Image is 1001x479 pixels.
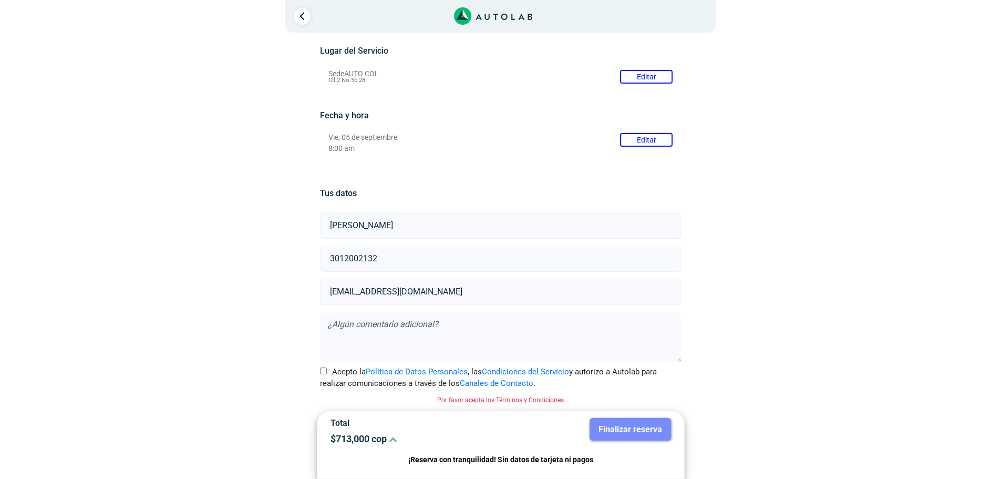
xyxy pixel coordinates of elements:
[331,418,493,428] p: Total
[460,379,533,388] a: Canales de Contacto
[320,366,681,390] label: Acepto la , las y autorizo a Autolab para realizar comunicaciones a través de los .
[320,246,681,272] input: Celular
[320,368,327,374] input: Acepto laPolítica de Datos Personales, lasCondiciones del Servicioy autorizo a Autolab para reali...
[482,367,569,376] a: Condiciones del Servicio
[320,46,681,56] h5: Lugar del Servicio
[620,133,673,147] button: Editar
[590,418,671,441] button: Finalizar reserva
[320,110,681,120] h5: Fecha y hora
[331,433,493,444] p: $ 713,000 cop
[320,188,681,198] h5: Tus datos
[320,279,681,305] input: Correo electrónico
[328,133,673,142] p: Vie, 05 de septiembre
[294,8,311,25] a: Ir al paso anterior
[328,144,673,153] p: 8:00 am
[366,367,468,376] a: Política de Datos Personales
[320,212,681,239] input: Nombre y apellido
[454,11,532,21] a: Link al sitio de autolab
[331,454,671,466] p: ¡Reserva con tranquilidad! Sin datos de tarjeta ni pagos
[437,396,564,404] small: Por favor acepta los Términos y Condiciones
